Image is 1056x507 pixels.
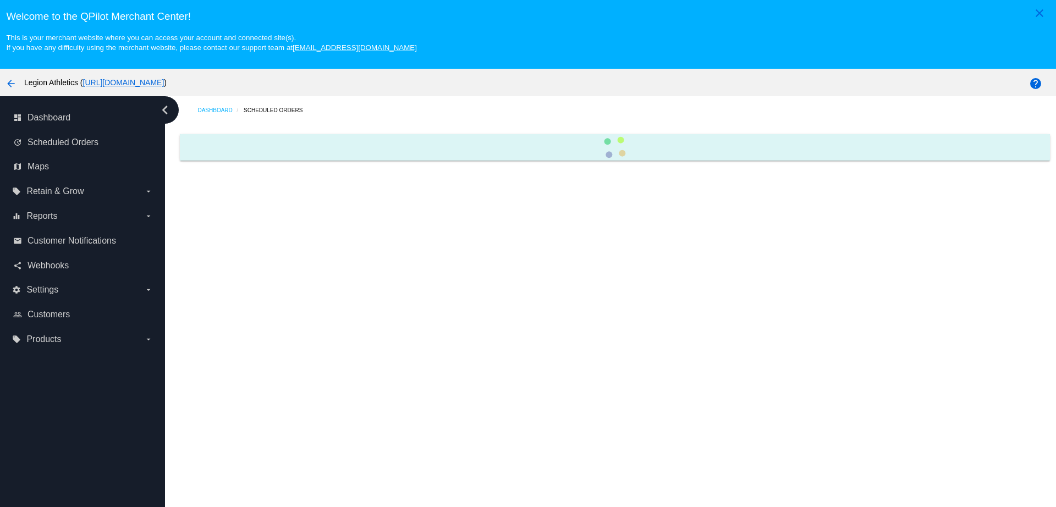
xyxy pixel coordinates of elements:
[28,162,49,172] span: Maps
[13,236,22,245] i: email
[144,187,153,196] i: arrow_drop_down
[13,109,153,126] a: dashboard Dashboard
[13,306,153,323] a: people_outline Customers
[13,113,22,122] i: dashboard
[1029,77,1042,90] mat-icon: help
[13,310,22,319] i: people_outline
[12,335,21,344] i: local_offer
[26,285,58,295] span: Settings
[13,162,22,171] i: map
[13,257,153,274] a: share Webhooks
[6,34,416,52] small: This is your merchant website where you can access your account and connected site(s). If you hav...
[1033,7,1046,20] mat-icon: close
[28,236,116,246] span: Customer Notifications
[13,261,22,270] i: share
[293,43,417,52] a: [EMAIL_ADDRESS][DOMAIN_NAME]
[156,101,174,119] i: chevron_left
[197,102,244,119] a: Dashboard
[144,285,153,294] i: arrow_drop_down
[13,134,153,151] a: update Scheduled Orders
[26,334,61,344] span: Products
[13,232,153,250] a: email Customer Notifications
[28,137,98,147] span: Scheduled Orders
[24,78,167,87] span: Legion Athletics ( )
[28,261,69,271] span: Webhooks
[12,285,21,294] i: settings
[28,113,70,123] span: Dashboard
[83,78,164,87] a: [URL][DOMAIN_NAME]
[26,211,57,221] span: Reports
[12,212,21,221] i: equalizer
[144,335,153,344] i: arrow_drop_down
[13,138,22,147] i: update
[244,102,312,119] a: Scheduled Orders
[26,186,84,196] span: Retain & Grow
[13,158,153,175] a: map Maps
[4,77,18,90] mat-icon: arrow_back
[144,212,153,221] i: arrow_drop_down
[28,310,70,319] span: Customers
[6,10,1049,23] h3: Welcome to the QPilot Merchant Center!
[12,187,21,196] i: local_offer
